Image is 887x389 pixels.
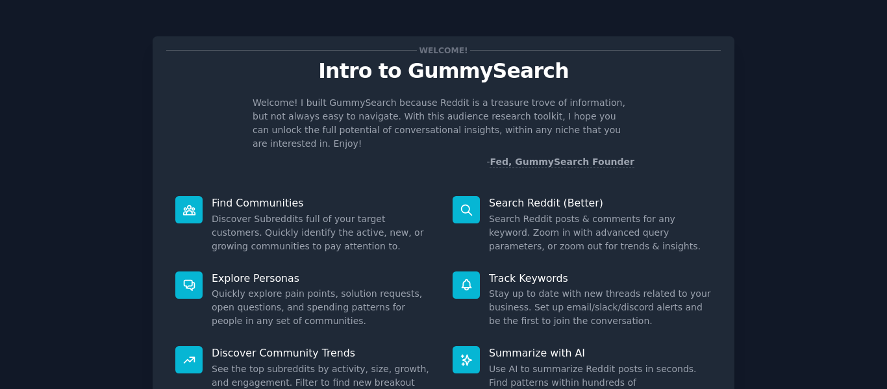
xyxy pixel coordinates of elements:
p: Search Reddit (Better) [489,196,712,210]
p: Discover Community Trends [212,346,434,360]
dd: Search Reddit posts & comments for any keyword. Zoom in with advanced query parameters, or zoom o... [489,212,712,253]
p: Track Keywords [489,271,712,285]
div: - [486,155,634,169]
p: Explore Personas [212,271,434,285]
p: Find Communities [212,196,434,210]
p: Intro to GummySearch [166,60,721,82]
dd: Quickly explore pain points, solution requests, open questions, and spending patterns for people ... [212,287,434,328]
a: Fed, GummySearch Founder [490,157,634,168]
dd: Discover Subreddits full of your target customers. Quickly identify the active, new, or growing c... [212,212,434,253]
p: Summarize with AI [489,346,712,360]
p: Welcome! I built GummySearch because Reddit is a treasure trove of information, but not always ea... [253,96,634,151]
span: Welcome! [417,44,470,57]
dd: Stay up to date with new threads related to your business. Set up email/slack/discord alerts and ... [489,287,712,328]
